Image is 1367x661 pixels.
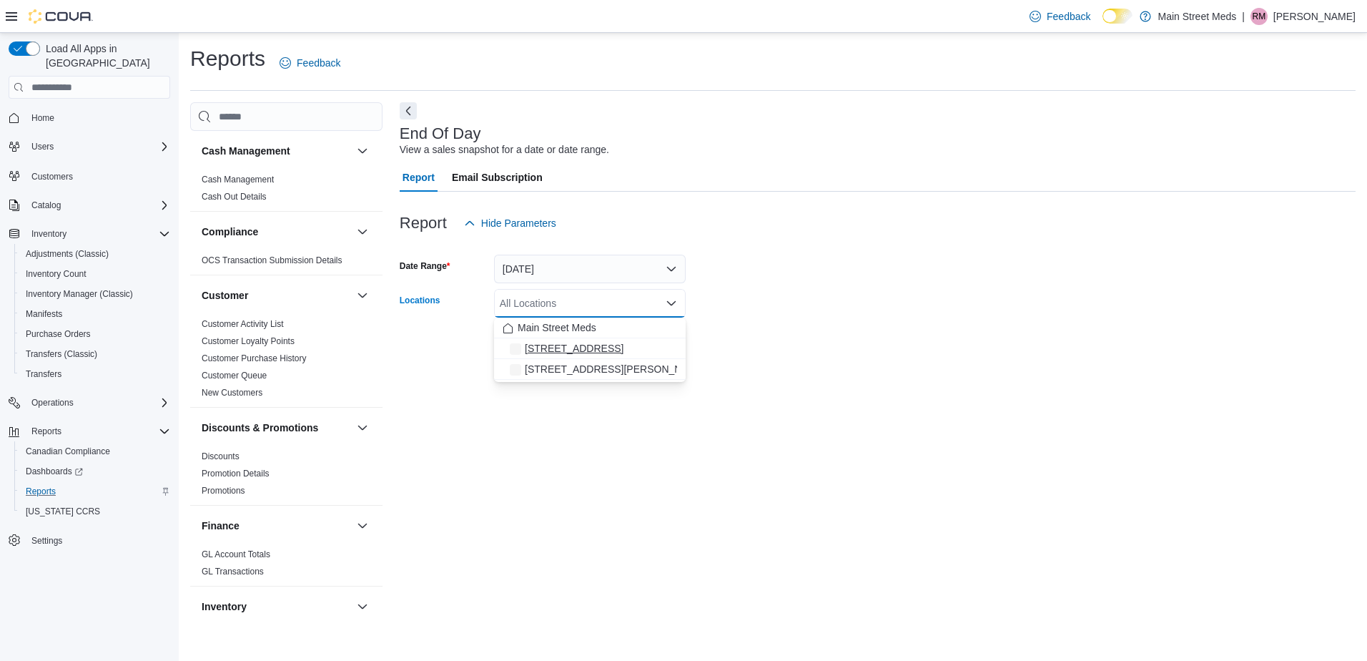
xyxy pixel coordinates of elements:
span: Home [26,109,170,127]
p: [PERSON_NAME] [1273,8,1356,25]
a: GL Transactions [202,567,264,577]
button: Finance [354,517,371,534]
p: Main Street Meds [1158,8,1237,25]
span: Dashboards [26,466,83,477]
span: Customer Purchase History [202,353,307,364]
h3: Discounts & Promotions [202,421,318,435]
button: Close list of options [666,298,677,309]
span: Purchase Orders [20,325,170,343]
span: Cash Out Details [202,191,267,202]
button: Adjustments (Classic) [14,244,176,264]
span: Inventory Manager (Classic) [26,288,133,300]
label: Locations [400,295,440,306]
div: Choose from the following options [494,318,686,380]
h3: End Of Day [400,125,481,142]
span: Inventory [31,228,66,240]
span: Settings [31,535,62,547]
span: Transfers [26,368,61,380]
span: Cash Management [202,174,274,185]
button: [DATE] [494,255,686,283]
a: New Customers [202,388,262,398]
button: Operations [26,394,79,411]
button: [STREET_ADDRESS] [494,338,686,359]
button: Users [26,138,59,155]
span: [STREET_ADDRESS] [525,341,623,356]
a: GL Account Totals [202,549,270,559]
button: Transfers [14,364,176,384]
a: Purchase Orders [20,325,97,343]
span: Customer Queue [202,370,267,381]
a: Cash Out Details [202,192,267,202]
span: Reports [26,423,170,440]
button: Compliance [354,223,371,240]
button: [STREET_ADDRESS][PERSON_NAME] [494,359,686,380]
span: Purchase Orders [26,328,91,340]
span: Catalog [31,200,61,211]
a: Inventory Count [20,265,92,283]
span: Catalog [26,197,170,214]
button: Inventory [354,598,371,615]
span: Reports [31,426,61,437]
span: Users [31,141,54,152]
button: Reports [26,423,67,440]
span: Transfers (Classic) [26,348,97,360]
a: Customer Loyalty Points [202,336,295,346]
button: Inventory [3,224,176,244]
span: [STREET_ADDRESS][PERSON_NAME] [525,362,706,376]
button: Operations [3,393,176,413]
button: Users [3,137,176,157]
a: Customer Queue [202,371,267,381]
button: Main Street Meds [494,318,686,338]
span: Canadian Compliance [20,443,170,460]
button: Customers [3,165,176,186]
span: OCS Transaction Submission Details [202,255,342,266]
span: Inventory Manager (Classic) [20,285,170,303]
a: Settings [26,532,68,549]
span: Promotion Details [202,468,270,479]
span: Inventory [26,225,170,243]
span: Promotions [202,485,245,496]
button: Inventory [202,599,351,614]
span: Transfers [20,366,170,383]
span: Washington CCRS [20,503,170,520]
h3: Compliance [202,225,258,239]
a: Transfers [20,366,67,383]
button: Home [3,107,176,128]
a: Inventory Manager (Classic) [20,285,139,303]
span: Canadian Compliance [26,446,110,457]
h3: Customer [202,288,248,303]
h3: Report [400,215,447,232]
span: Manifests [20,305,170,323]
a: Discounts [202,451,240,461]
nav: Complex example [9,102,170,588]
a: Transfers (Classic) [20,346,103,363]
button: Customer [202,288,351,303]
p: | [1242,8,1245,25]
div: Cash Management [190,171,383,211]
input: Dark Mode [1102,9,1132,24]
button: Manifests [14,304,176,324]
button: Catalog [3,195,176,215]
span: RM [1253,8,1266,25]
span: Report [403,163,435,192]
button: [US_STATE] CCRS [14,501,176,522]
span: Home [31,112,54,124]
a: Promotion Details [202,469,270,479]
a: Manifests [20,305,68,323]
span: Operations [31,397,74,408]
span: Main Street Meds [518,320,596,335]
a: Promotions [202,486,245,496]
span: [US_STATE] CCRS [26,506,100,517]
button: Customer [354,287,371,304]
span: Transfers (Classic) [20,346,170,363]
button: Reports [3,421,176,441]
span: Customers [26,167,170,185]
span: Operations [26,394,170,411]
button: Canadian Compliance [14,441,176,461]
a: Dashboards [14,461,176,481]
span: GL Account Totals [202,549,270,560]
a: [US_STATE] CCRS [20,503,106,520]
a: OCS Transaction Submission Details [202,255,342,265]
span: Users [26,138,170,155]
